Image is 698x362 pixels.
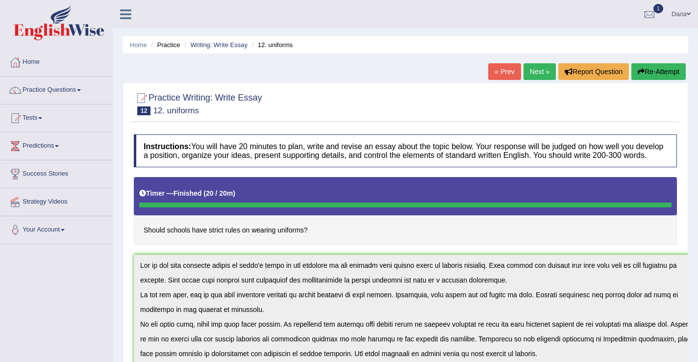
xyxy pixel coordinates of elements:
a: Predictions [0,132,112,157]
b: 20 / 20m [206,189,233,197]
span: 1 [653,4,663,13]
b: ( [203,189,206,197]
a: Next » [523,63,556,80]
b: Finished [174,189,202,197]
a: Your Account [0,216,112,241]
a: Tests [0,104,112,129]
a: Home [130,41,147,49]
a: « Prev [488,63,521,80]
b: ) [233,189,235,197]
h5: Timer — [139,190,235,197]
a: Success Stories [0,160,112,185]
a: Writing: Write Essay [190,41,248,49]
a: Practice Questions [0,77,112,101]
button: Report Question [558,63,629,80]
small: 12. uniforms [153,106,199,115]
li: 12. uniforms [249,40,293,50]
h2: Practice Writing: Write Essay [134,91,262,115]
a: Home [0,49,112,73]
h4: You will have 20 minutes to plan, write and revise an essay about the topic below. Your response ... [134,134,677,167]
a: Strategy Videos [0,188,112,213]
button: Re-Attempt [631,63,686,80]
li: Practice [149,40,180,50]
b: Instructions: [144,142,191,151]
span: 12 [137,106,150,115]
